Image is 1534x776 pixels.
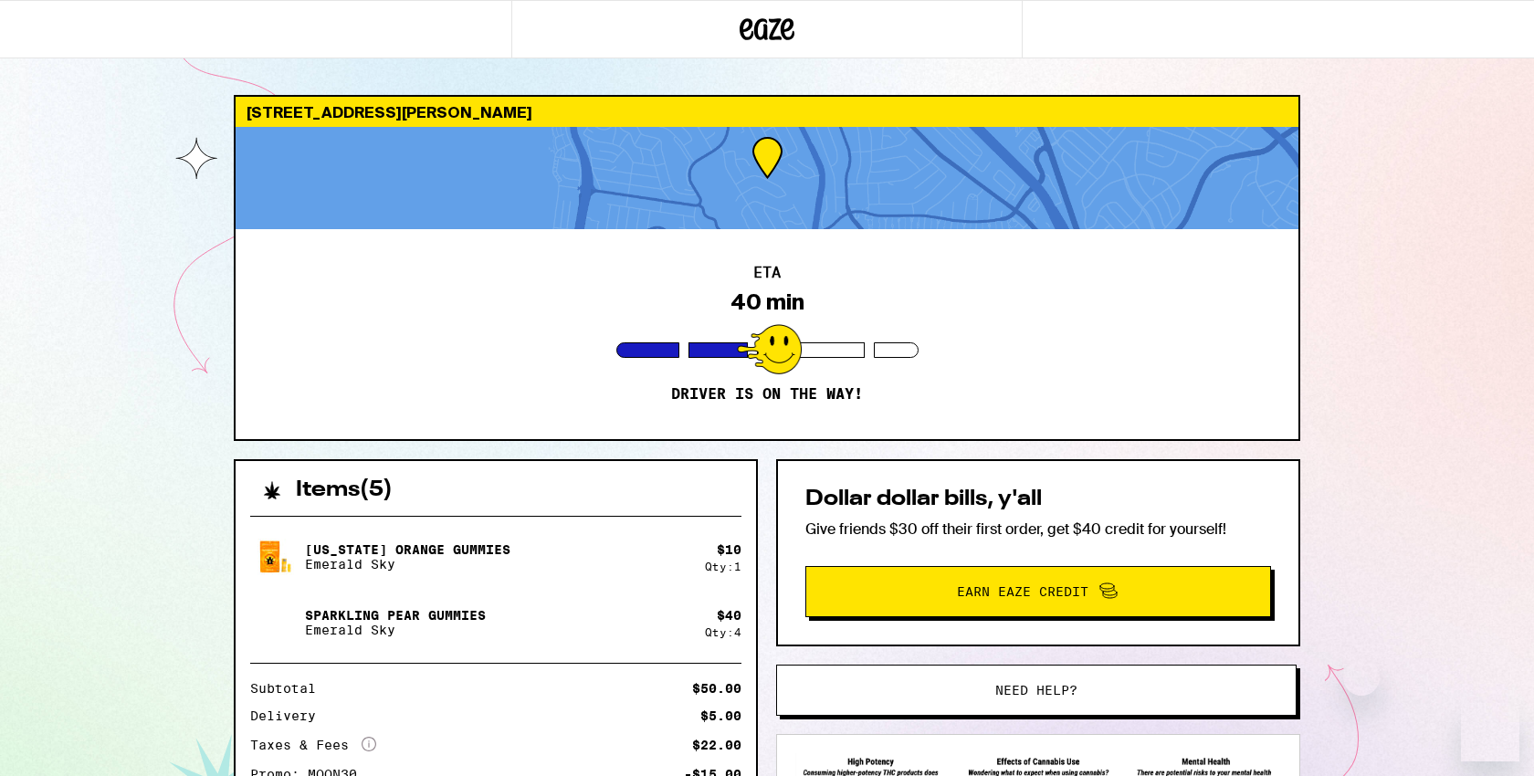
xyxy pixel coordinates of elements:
[692,682,741,695] div: $50.00
[250,682,329,695] div: Subtotal
[1461,703,1519,761] iframe: Button to launch messaging window
[250,597,301,648] img: Sparkling Pear Gummies
[250,531,301,582] img: California Orange Gummies
[705,626,741,638] div: Qty: 4
[305,623,486,637] p: Emerald Sky
[717,542,741,557] div: $ 10
[250,737,376,753] div: Taxes & Fees
[700,709,741,722] div: $5.00
[717,608,741,623] div: $ 40
[1343,659,1380,696] iframe: Close message
[305,608,486,623] p: Sparkling Pear Gummies
[305,542,510,557] p: [US_STATE] Orange Gummies
[705,561,741,572] div: Qty: 1
[692,739,741,751] div: $22.00
[305,557,510,572] p: Emerald Sky
[250,709,329,722] div: Delivery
